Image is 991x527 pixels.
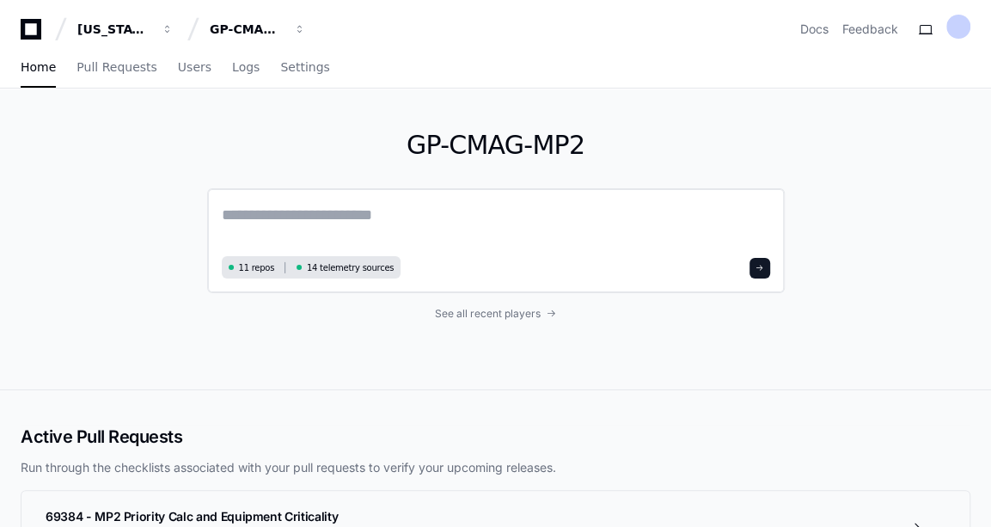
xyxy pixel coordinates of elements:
[435,307,541,321] span: See all recent players
[178,48,211,88] a: Users
[76,48,156,88] a: Pull Requests
[232,48,260,88] a: Logs
[207,307,785,321] a: See all recent players
[46,509,338,524] span: 69384 - MP2 Priority Calc and Equipment Criticality
[280,62,329,72] span: Settings
[76,62,156,72] span: Pull Requests
[207,130,785,161] h1: GP-CMAG-MP2
[239,261,275,274] span: 11 repos
[70,14,180,45] button: [US_STATE] Pacific
[203,14,313,45] button: GP-CMAG-MP2
[21,48,56,88] a: Home
[21,425,970,449] h2: Active Pull Requests
[307,261,394,274] span: 14 telemetry sources
[800,21,829,38] a: Docs
[280,48,329,88] a: Settings
[842,21,898,38] button: Feedback
[232,62,260,72] span: Logs
[21,62,56,72] span: Home
[178,62,211,72] span: Users
[21,459,970,476] p: Run through the checklists associated with your pull requests to verify your upcoming releases.
[210,21,284,38] div: GP-CMAG-MP2
[77,21,151,38] div: [US_STATE] Pacific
